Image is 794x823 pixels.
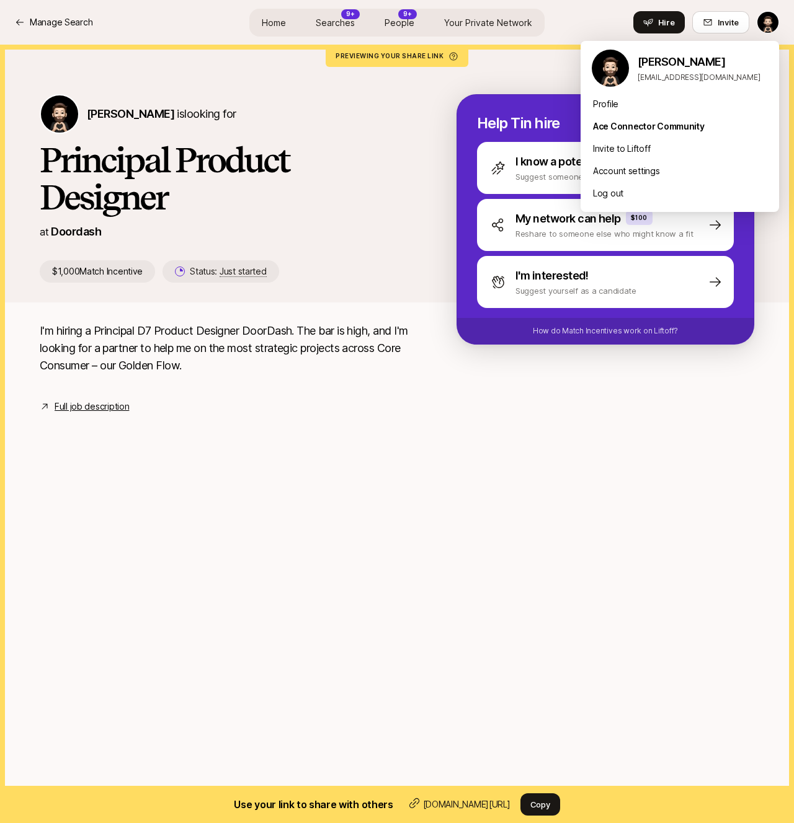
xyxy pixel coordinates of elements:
[423,797,511,812] p: [DOMAIN_NAME][URL]
[592,50,629,87] img: Tin Kadoic
[581,93,779,115] div: Profile
[520,793,560,816] button: Copy
[581,160,779,182] div: Account settings
[336,52,458,59] p: Previewing your share link
[234,796,393,812] h2: Use your link to share with others
[581,138,779,160] div: Invite to Liftoff
[581,115,779,138] div: Ace Connector Community
[638,53,769,71] p: [PERSON_NAME]
[638,72,769,83] p: [EMAIL_ADDRESS][DOMAIN_NAME]
[581,182,779,205] div: Log out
